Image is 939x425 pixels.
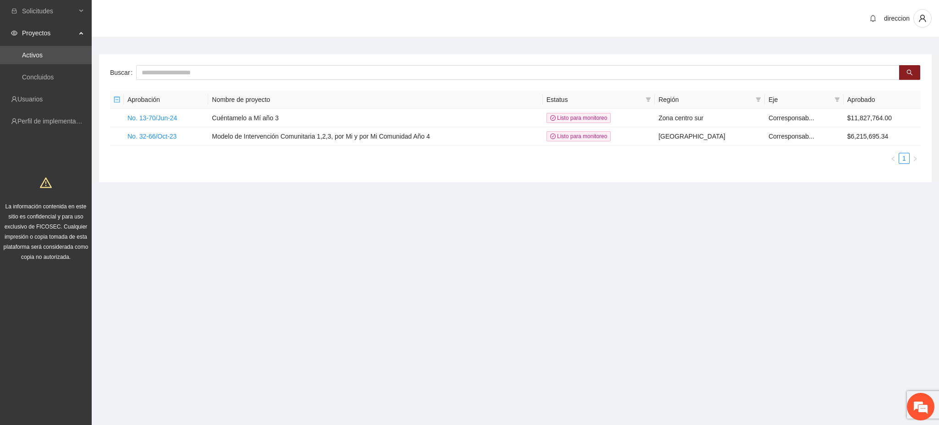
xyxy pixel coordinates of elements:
span: Región [658,95,752,105]
a: 1 [899,153,909,163]
span: Listo para monitoreo [547,131,611,141]
span: direccion [884,15,910,22]
td: Zona centro sur [655,109,765,127]
span: left [890,156,896,162]
span: Proyectos [22,24,76,42]
span: filter [754,93,763,106]
span: bell [866,15,880,22]
span: filter [834,97,840,102]
span: Corresponsab... [768,114,814,122]
span: search [906,69,913,77]
span: Corresponsab... [768,133,814,140]
td: Modelo de Intervención Comunitaria 1,2,3, por Mi y por Mi Comunidad Año 4 [208,127,542,145]
td: Cuéntamelo a Mí año 3 [208,109,542,127]
a: Perfil de implementadora [17,117,89,125]
span: check-circle [550,134,556,139]
td: $6,215,695.34 [844,127,921,145]
span: minus-square [114,96,120,103]
span: warning [40,177,52,189]
button: bell [866,11,880,26]
span: Estatus [547,95,642,105]
button: user [913,9,932,28]
a: Activos [22,51,43,59]
a: No. 32-66/Oct-23 [127,133,177,140]
span: filter [833,93,842,106]
span: Eje [768,95,831,105]
a: Concluidos [22,73,54,81]
button: left [888,153,899,164]
span: user [914,14,931,22]
td: $11,827,764.00 [844,109,921,127]
li: Next Page [910,153,921,164]
span: Listo para monitoreo [547,113,611,123]
span: inbox [11,8,17,14]
th: Aprobación [124,91,208,109]
label: Buscar [110,65,136,80]
td: [GEOGRAPHIC_DATA] [655,127,765,145]
button: search [899,65,920,80]
a: Usuarios [17,95,43,103]
span: check-circle [550,115,556,121]
li: 1 [899,153,910,164]
th: Nombre de proyecto [208,91,542,109]
button: right [910,153,921,164]
span: filter [756,97,761,102]
span: right [912,156,918,162]
span: eye [11,30,17,36]
span: filter [644,93,653,106]
span: Solicitudes [22,2,76,20]
li: Previous Page [888,153,899,164]
span: La información contenida en este sitio es confidencial y para uso exclusivo de FICOSEC. Cualquier... [4,203,88,260]
span: filter [646,97,651,102]
th: Aprobado [844,91,921,109]
a: No. 13-70/Jun-24 [127,114,177,122]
